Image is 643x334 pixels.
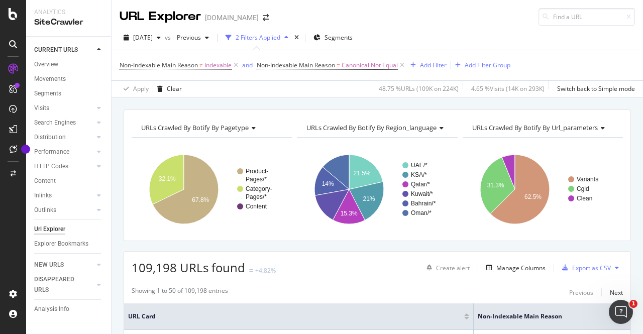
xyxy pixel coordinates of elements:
div: SiteCrawler [34,17,103,28]
a: Distribution [34,132,94,143]
button: and [242,60,253,70]
text: 62.5% [524,193,542,200]
button: Export as CSV [558,260,611,276]
text: 31.3% [487,182,504,189]
span: 2025 Aug. 22nd [133,33,153,42]
span: Indexable [204,58,232,72]
text: Variants [577,176,598,183]
button: Apply [120,81,149,97]
button: Previous [173,30,213,46]
text: Category- [246,185,272,192]
span: = [337,61,340,69]
text: Bahrain/* [411,200,436,207]
iframe: Intercom live chat [609,300,633,324]
div: Next [610,288,623,297]
div: Segments [34,88,61,99]
svg: A chart. [132,146,289,233]
span: vs [165,33,173,42]
button: Previous [569,286,593,298]
button: Create alert [422,260,470,276]
a: Outlinks [34,205,94,215]
a: DISAPPEARED URLS [34,274,94,295]
div: Inlinks [34,190,52,201]
div: URL Explorer [120,8,201,25]
span: ≠ [199,61,203,69]
a: NEW URLS [34,260,94,270]
div: and [242,61,253,69]
span: URLs Crawled By Botify By pagetype [141,123,249,132]
div: NEW URLS [34,260,64,270]
span: URLs Crawled By Botify By region_language [306,123,437,132]
text: UAE/* [411,162,427,169]
a: Movements [34,74,104,84]
div: Switch back to Simple mode [557,84,635,93]
button: [DATE] [120,30,165,46]
text: Clean [577,195,592,202]
text: Kuwait/* [411,190,433,197]
div: Distribution [34,132,66,143]
text: 21.5% [354,170,371,177]
a: HTTP Codes [34,161,94,172]
button: Segments [309,30,357,46]
svg: A chart. [463,146,620,233]
div: Movements [34,74,66,84]
button: 2 Filters Applied [222,30,292,46]
div: times [292,33,301,43]
div: Tooltip anchor [21,145,30,154]
div: 4.65 % Visits ( 14K on 293K ) [471,84,545,93]
div: Explorer Bookmarks [34,239,88,249]
div: DISAPPEARED URLS [34,274,85,295]
div: CURRENT URLS [34,45,78,55]
text: Product- [246,168,268,175]
text: Content [246,203,267,210]
div: Outlinks [34,205,56,215]
text: 21% [363,195,375,202]
div: Content [34,176,56,186]
text: Qatar/* [411,181,430,188]
div: Add Filter [420,61,447,69]
text: Pages/* [246,176,267,183]
text: 15.3% [341,210,358,217]
a: Content [34,176,104,186]
a: Url Explorer [34,224,104,235]
a: Inlinks [34,190,94,201]
div: Previous [569,288,593,297]
text: 32.1% [159,175,176,182]
h4: URLs Crawled By Botify By region_language [304,120,452,136]
a: Visits [34,103,94,114]
span: 1 [629,300,637,308]
span: Canonical Not Equal [342,58,398,72]
div: Performance [34,147,69,157]
svg: A chart. [297,146,455,233]
text: Cgid [577,185,589,192]
span: Non-Indexable Main Reason [120,61,198,69]
text: KSA/* [411,171,427,178]
div: arrow-right-arrow-left [263,14,269,21]
a: Explorer Bookmarks [34,239,104,249]
div: Clear [167,84,182,93]
div: Create alert [436,264,470,272]
a: Segments [34,88,104,99]
input: Find a URL [539,8,635,26]
div: Manage Columns [496,264,546,272]
div: Overview [34,59,58,70]
div: Showing 1 to 50 of 109,198 entries [132,286,228,298]
span: Non-Indexable Main Reason [257,61,335,69]
span: URLs Crawled By Botify By url_parameters [472,123,598,132]
a: Search Engines [34,118,94,128]
a: Overview [34,59,104,70]
div: HTTP Codes [34,161,68,172]
span: Segments [325,33,353,42]
span: 109,198 URLs found [132,259,245,276]
button: Next [610,286,623,298]
div: 48.75 % URLs ( 109K on 224K ) [379,84,459,93]
text: Pages/* [246,193,267,200]
img: Equal [249,269,253,272]
button: Switch back to Simple mode [553,81,635,97]
div: Add Filter Group [465,61,510,69]
text: 67.8% [192,196,209,203]
div: [DOMAIN_NAME] [205,13,259,23]
div: 2 Filters Applied [236,33,280,42]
